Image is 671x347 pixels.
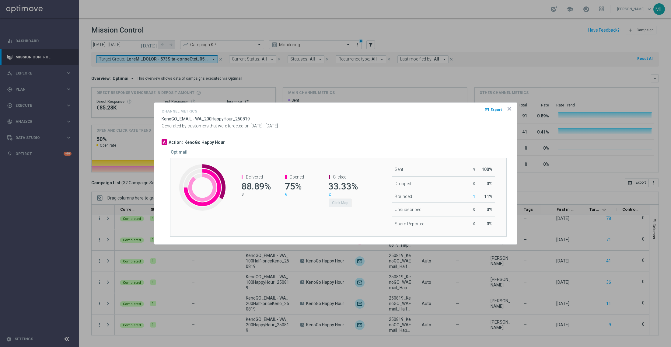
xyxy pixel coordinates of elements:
[171,150,187,154] h5: Optimail
[491,108,502,112] span: Export
[463,181,475,186] p: 0
[395,181,411,186] span: Dropped
[162,139,167,145] div: A
[395,221,425,226] span: Spam Reported
[463,207,475,212] p: 0
[482,167,492,172] span: 100%
[395,167,403,172] span: Sent
[329,199,351,207] button: Click Map
[484,106,502,113] button: open_in_browser Export
[246,175,263,179] span: Delivered
[285,192,287,196] span: 6
[487,207,492,212] span: 0%
[184,140,225,145] h3: KenoGo Happy Hour
[162,123,250,128] span: Generated by customers that were targeted on
[506,106,512,112] opti-icon: icon
[395,207,421,212] span: Unsubscribed
[473,194,475,199] span: 1
[329,192,331,196] span: 2
[333,175,347,179] span: Clicked
[162,116,250,121] span: KenoGO_EMAIL - WA_200HappyHour_250819
[487,221,492,226] span: 0%
[289,175,304,179] span: Opened
[250,123,278,128] span: [DATE] - [DATE]
[169,140,183,145] h3: Action:
[487,181,492,186] span: 0%
[241,181,271,192] span: 88.89%
[463,221,475,226] p: 0
[285,181,302,192] span: 75%
[484,107,489,112] i: open_in_browser
[328,181,358,192] span: 33.33%
[463,167,475,172] p: 9
[162,109,197,113] h4: Channel Metrics
[484,194,492,199] span: 11%
[242,192,270,197] p: 8
[395,194,412,199] span: Bounced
